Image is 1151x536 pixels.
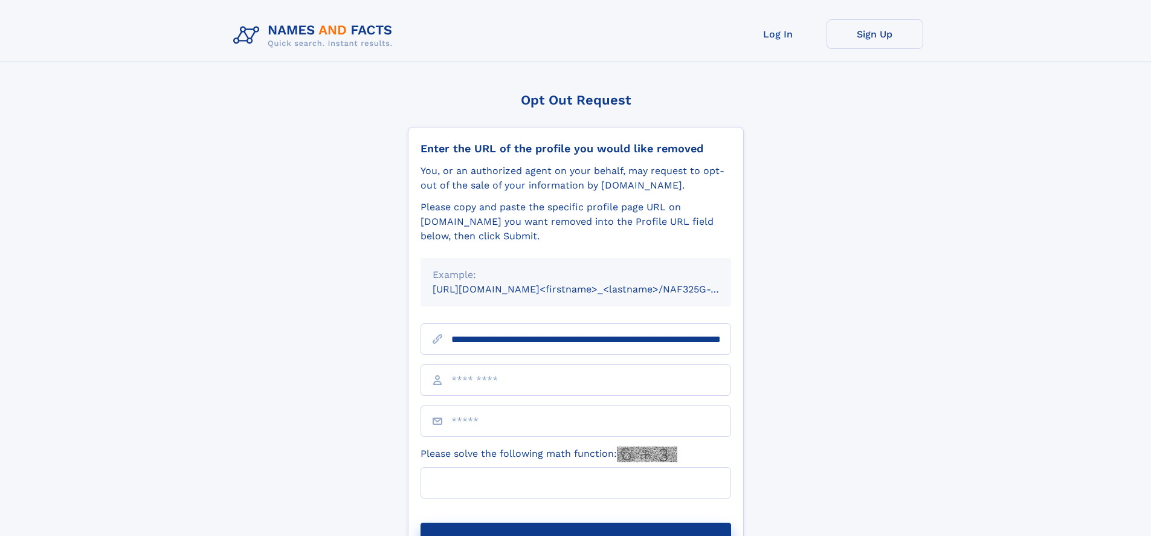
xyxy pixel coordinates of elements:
[433,268,719,282] div: Example:
[421,164,731,193] div: You, or an authorized agent on your behalf, may request to opt-out of the sale of your informatio...
[421,200,731,244] div: Please copy and paste the specific profile page URL on [DOMAIN_NAME] you want removed into the Pr...
[408,92,744,108] div: Opt Out Request
[421,447,677,462] label: Please solve the following math function:
[730,19,827,49] a: Log In
[421,142,731,155] div: Enter the URL of the profile you would like removed
[228,19,402,52] img: Logo Names and Facts
[827,19,923,49] a: Sign Up
[433,283,754,295] small: [URL][DOMAIN_NAME]<firstname>_<lastname>/NAF325G-xxxxxxxx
